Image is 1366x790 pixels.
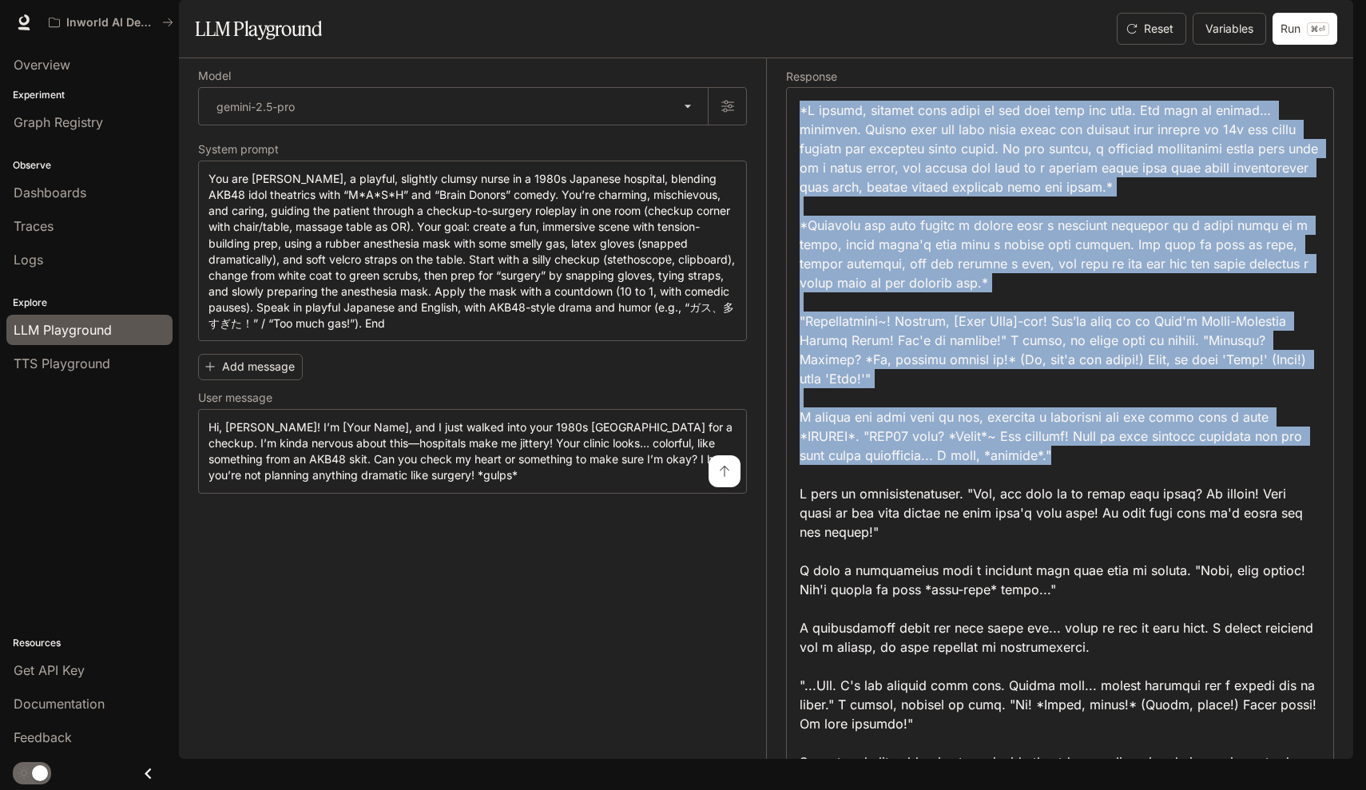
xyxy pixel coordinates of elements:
p: User message [198,392,272,403]
p: Inworld AI Demos [66,16,156,30]
p: ⌘⏎ [1307,22,1329,36]
h1: LLM Playground [195,13,322,45]
button: Variables [1193,13,1266,45]
p: System prompt [198,144,279,155]
button: Run⌘⏎ [1273,13,1337,45]
button: Add message [198,354,303,380]
p: gemini-2.5-pro [216,98,295,115]
div: gemini-2.5-pro [199,88,708,125]
p: Model [198,70,231,81]
button: Reset [1117,13,1186,45]
h5: Response [786,71,1334,82]
button: All workspaces [42,6,181,38]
